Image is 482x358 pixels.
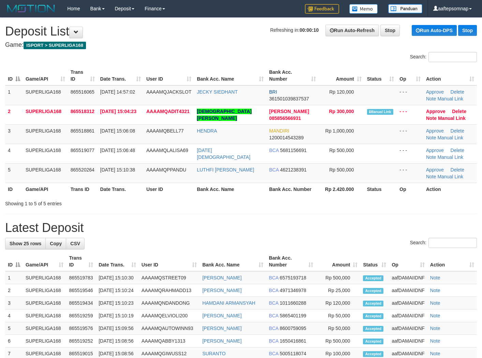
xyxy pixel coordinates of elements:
[269,148,279,153] span: BCA
[412,25,457,36] a: Run Auto-DPS
[269,351,278,356] span: BCA
[66,238,85,249] a: CSV
[139,252,200,271] th: User ID: activate to sort column ascending
[146,109,190,114] span: AAAAMQADIT4321
[139,297,200,309] td: AAAAMQNDANDONG
[71,167,94,173] span: 865520264
[269,96,309,101] span: Copy 361501039837537 to clipboard
[96,297,139,309] td: [DATE] 15:10:23
[96,252,139,271] th: Date Trans.: activate to sort column ascending
[316,271,361,284] td: Rp 500,000
[23,124,68,144] td: SUPERLIGA168
[194,183,266,195] th: Bank Acc. Name
[146,89,191,95] span: AAAAMQJACKSLOT
[451,148,464,153] a: Delete
[5,322,23,335] td: 5
[66,297,96,309] td: 865519434
[23,322,66,335] td: SUPERLIGA168
[269,275,278,280] span: BCA
[23,105,68,124] td: SUPERLIGA168
[139,322,200,335] td: AAAAMQAUTOWINN93
[139,335,200,347] td: AAAAMQABBY1313
[45,238,66,249] a: Copy
[397,124,423,144] td: - - -
[23,271,66,284] td: SUPERLIGA168
[423,66,477,85] th: Action: activate to sort column ascending
[269,109,309,114] span: [PERSON_NAME]
[437,154,463,160] a: Manual Link
[23,284,66,297] td: SUPERLIGA168
[397,144,423,163] td: - - -
[397,85,423,105] td: - - -
[23,66,68,85] th: Game/API: activate to sort column ascending
[428,238,477,248] input: Search:
[100,148,135,153] span: [DATE] 15:06:48
[426,115,437,121] a: Note
[66,252,96,271] th: Trans ID: activate to sort column ascending
[23,85,68,105] td: SUPERLIGA168
[5,124,23,144] td: 3
[270,27,319,33] span: Refreshing in:
[146,128,184,134] span: AAAAMQBELL77
[269,128,289,134] span: MANDIRI
[430,275,440,280] a: Note
[269,115,301,121] span: Copy 085856566931 to clipboard
[68,66,98,85] th: Trans ID: activate to sort column ascending
[202,313,242,318] a: [PERSON_NAME]
[202,351,225,356] a: SURANTO
[202,338,242,344] a: [PERSON_NAME]
[144,66,194,85] th: User ID: activate to sort column ascending
[197,128,217,134] a: HENDRA
[23,183,68,195] th: Game/API
[100,128,135,134] span: [DATE] 15:06:08
[96,309,139,322] td: [DATE] 15:10:19
[70,241,80,246] span: CSV
[410,52,477,62] label: Search:
[23,163,68,183] td: SUPERLIGA168
[426,154,436,160] a: Note
[96,271,139,284] td: [DATE] 15:10:30
[423,183,477,195] th: Action
[329,109,354,114] span: Rp 300,000
[397,183,423,195] th: Op
[197,148,250,160] a: [DATE][DEMOGRAPHIC_DATA]
[23,144,68,163] td: SUPERLIGA168
[71,148,94,153] span: 865519077
[437,96,463,101] a: Manual Link
[280,275,306,280] span: Copy 6575193718 to clipboard
[144,183,194,195] th: User ID
[66,322,96,335] td: 865519576
[269,135,304,140] span: Copy 1200014543289 to clipboard
[430,288,440,293] a: Note
[427,252,477,271] th: Action: activate to sort column ascending
[363,313,383,319] span: Accepted
[316,335,361,347] td: Rp 500,000
[430,313,440,318] a: Note
[5,183,23,195] th: ID
[194,66,266,85] th: Bank Acc. Name: activate to sort column ascending
[426,148,444,153] a: Approve
[325,25,379,36] a: Run Auto-Refresh
[66,309,96,322] td: 865519259
[5,238,46,249] a: Show 25 rows
[100,89,135,95] span: [DATE] 14:57:02
[197,167,254,173] a: LUTHFI [PERSON_NAME]
[66,284,96,297] td: 865519546
[316,309,361,322] td: Rp 50,000
[363,339,383,344] span: Accepted
[98,66,144,85] th: Date Trans.: activate to sort column ascending
[5,335,23,347] td: 6
[139,284,200,297] td: AAAAMQRAHMADD13
[269,300,278,306] span: BCA
[430,300,440,306] a: Note
[280,351,306,356] span: Copy 5005118074 to clipboard
[280,313,306,318] span: Copy 5865401199 to clipboard
[388,4,422,13] img: panduan.png
[430,326,440,331] a: Note
[23,252,66,271] th: Game/API: activate to sort column ascending
[451,128,464,134] a: Delete
[5,297,23,309] td: 3
[71,89,94,95] span: 865516065
[451,89,464,95] a: Delete
[200,252,266,271] th: Bank Acc. Name: activate to sort column ascending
